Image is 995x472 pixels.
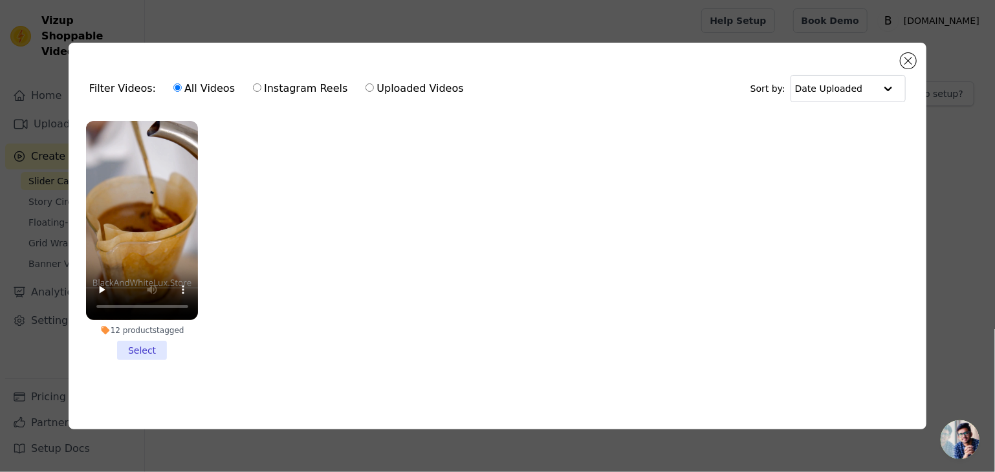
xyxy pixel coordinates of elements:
[252,80,348,97] label: Instagram Reels
[901,53,916,69] button: Close modal
[173,80,235,97] label: All Videos
[89,74,471,103] div: Filter Videos:
[750,75,906,102] div: Sort by:
[365,80,464,97] label: Uploaded Videos
[86,325,199,336] div: 12 products tagged
[941,420,979,459] a: Otvorite chat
